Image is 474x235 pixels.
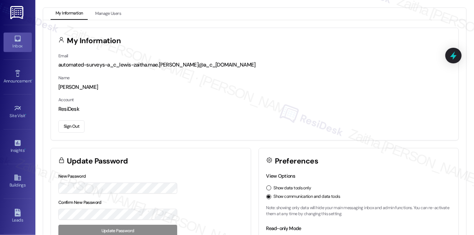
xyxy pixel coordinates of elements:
[58,120,85,133] button: Sign Out
[274,194,340,200] label: Show communication and data tools
[10,6,25,19] img: ResiDesk Logo
[24,147,25,152] span: •
[58,53,68,59] label: Email
[58,97,74,103] label: Account
[4,102,32,121] a: Site Visit •
[4,207,32,226] a: Leads
[266,173,295,179] label: View Options
[4,137,32,156] a: Insights •
[4,33,32,52] a: Inbox
[58,173,86,179] label: New Password
[58,84,451,91] div: [PERSON_NAME]
[31,78,33,82] span: •
[58,105,451,113] div: ResiDesk
[67,157,128,165] h3: Update Password
[4,172,32,191] a: Buildings
[58,75,70,81] label: Name
[266,225,301,231] label: Read-only Mode
[58,61,451,69] div: automated-surveys-a_c_lewis-zaitha.mae.[PERSON_NAME]@a_c_[DOMAIN_NAME]
[58,200,102,205] label: Confirm New Password
[51,8,88,20] button: My Information
[67,37,121,45] h3: My Information
[25,112,27,117] span: •
[266,205,451,217] p: Note: showing only data will hide your main messaging inbox and admin functions. You can re-activ...
[90,8,126,20] button: Manage Users
[275,157,318,165] h3: Preferences
[274,185,311,191] label: Show data tools only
